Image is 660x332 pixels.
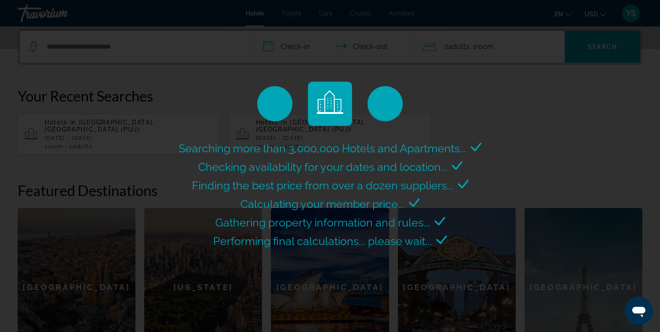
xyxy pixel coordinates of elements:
[215,216,430,229] span: Gathering property information and rules...
[240,197,405,211] span: Calculating your member price...
[179,142,466,155] span: Searching more than 3,000,000 Hotels and Apartments...
[625,297,653,325] iframe: Botón para iniciar la ventana de mensajería
[192,179,454,192] span: Finding the best price from over a dozen suppliers...
[198,160,447,174] span: Checking availability for your dates and location...
[213,234,432,248] span: Performing final calculations... please wait...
